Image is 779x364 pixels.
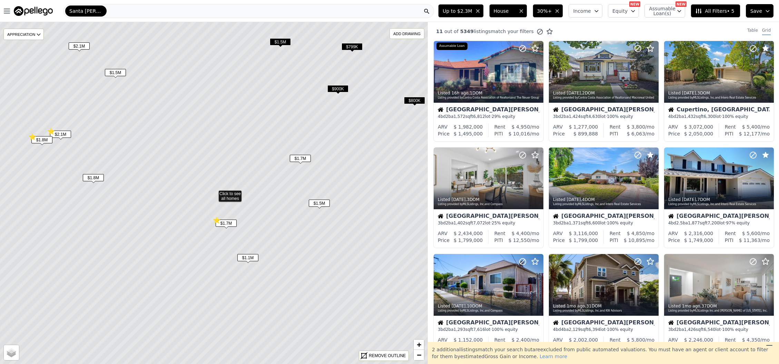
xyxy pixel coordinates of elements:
img: House [668,107,674,112]
div: [GEOGRAPHIC_DATA][PERSON_NAME] ([GEOGRAPHIC_DATA][PERSON_NAME]) [553,213,654,220]
span: 6,394 [588,327,600,332]
div: $2.1M ⭐ [50,131,71,141]
div: $1.8M ⭐ [31,136,52,146]
div: $1.7M ⭐ [216,220,237,230]
div: PITI [725,130,733,137]
div: /mo [503,130,539,137]
div: PITI [494,237,503,244]
a: Listed [DATE],3DOMListing provided byMLSListings, Inc.and CompassHouse[GEOGRAPHIC_DATA][PERSON_NA... [433,147,543,248]
div: PITI [610,130,618,137]
div: Rent [725,123,736,130]
div: Rent [494,123,505,130]
div: ADD DRAWING [390,29,424,39]
span: 6,812 [473,114,485,119]
span: $900K [327,85,348,92]
span: Learn more [540,354,567,359]
div: Rent [610,336,621,343]
span: House [494,8,516,14]
div: PITI [610,237,618,244]
div: /mo [503,237,539,244]
span: $ 3,800 [627,124,645,130]
div: $799K [342,43,363,53]
button: Save [746,4,773,18]
div: $900K [327,85,348,95]
div: Listing provided by Contra Costa Association of Realtors and Macroreal United [553,96,655,100]
div: 2 additional listing s match your search but are excluded from public automated valuations. You m... [428,342,779,364]
span: $1.8M [31,136,52,143]
a: Listed [DATE],3DOMListing provided byMLSListings, Inc.and Intero Real Estate ServicesHouseCuperti... [664,41,773,142]
span: − [417,351,421,359]
span: 1,402 [454,221,465,225]
div: [GEOGRAPHIC_DATA][PERSON_NAME] ([GEOGRAPHIC_DATA]) [553,320,654,327]
div: $1.1M [237,254,258,264]
span: $ 6,063 [627,131,645,136]
span: $ 12,177 [739,131,760,136]
div: $800K [404,97,425,107]
time: 2025-07-16 08:00 [682,304,700,309]
span: $ 1,749,000 [684,237,713,243]
div: [GEOGRAPHIC_DATA][PERSON_NAME] ([GEOGRAPHIC_DATA]) [668,213,770,220]
div: 4 bd 2 ba sqft lot · 29% equity [438,114,539,119]
img: House [668,320,674,325]
button: Equity [608,4,639,18]
span: 30%+ [537,8,552,14]
div: 3 bd 2 ba sqft lot · 100% equity [553,114,654,119]
span: 7,616 [473,327,485,332]
time: 2025-08-20 05:00 [567,91,581,95]
span: $ 2,246,000 [684,337,713,343]
div: Listing provided by Contra Costa Association of Realtors and The Neuer Group [438,96,540,100]
div: APPRECIATION [3,29,44,40]
a: Layers [4,345,19,360]
div: Price [553,130,565,137]
span: 5349 [458,29,474,34]
div: [GEOGRAPHIC_DATA][PERSON_NAME] ([GEOGRAPHIC_DATA][PERSON_NAME]) [438,107,539,114]
div: 3 bd 2 ba sqft lot · 25% equity [438,220,539,226]
div: Rent [494,230,505,237]
div: /mo [736,230,770,237]
span: 1,432 [684,114,696,119]
div: Cupertino, [GEOGRAPHIC_DATA] [668,107,770,114]
div: Rent [494,336,505,343]
time: 2025-08-18 21:30 [567,197,581,202]
span: $ 4,850 [627,231,645,236]
span: $1.7M [216,220,237,227]
span: 1,424 [569,114,581,119]
div: 3 bd 2 ba sqft lot · 100% equity [668,327,770,332]
div: $1.5M [309,200,330,210]
span: $ 11,363 [739,237,760,243]
span: $1.5M [105,69,126,76]
div: /mo [505,123,539,130]
div: [GEOGRAPHIC_DATA][PERSON_NAME] ([GEOGRAPHIC_DATA][PERSON_NAME]) [438,213,539,220]
div: $1.5M [105,69,126,79]
span: $ 1,799,000 [454,237,483,243]
span: 1,293 [454,327,465,332]
img: House [553,320,559,325]
span: Santa [PERSON_NAME] [69,8,102,14]
div: Grid [762,28,771,35]
div: Rent [725,336,736,343]
span: ⭐ [47,127,55,136]
div: [GEOGRAPHIC_DATA][PERSON_NAME] ([GEOGRAPHIC_DATA]) [553,107,654,114]
div: /mo [621,336,654,343]
time: 2025-08-19 20:27 [452,197,466,202]
div: $1.5M [270,38,291,48]
span: $2.1M [69,42,90,50]
time: 2025-08-22 01:16 [452,91,469,95]
div: NEW [676,1,687,7]
span: $ 4,400 [512,231,530,236]
div: Listing provided by MLSListings, Inc. and Compass [438,202,540,206]
a: Zoom in [414,340,424,350]
div: Listed , 3 DOM [438,197,540,202]
div: Listed , 10 DOM [438,303,540,309]
span: $ 2,434,000 [454,231,483,236]
span: $ 10,895 [624,237,645,243]
div: 3 bd 2 ba sqft lot · 100% equity [438,327,539,332]
span: Assumable Loan(s) [649,6,671,16]
span: ⭐ [29,132,36,142]
div: [GEOGRAPHIC_DATA][PERSON_NAME] ([GEOGRAPHIC_DATA][PERSON_NAME]) [668,320,770,327]
span: $ 1,495,000 [454,131,483,136]
span: match your filters [491,28,534,35]
div: PITI [494,130,503,137]
div: Assumable Loan [436,42,467,50]
span: $ 2,316,000 [684,231,713,236]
